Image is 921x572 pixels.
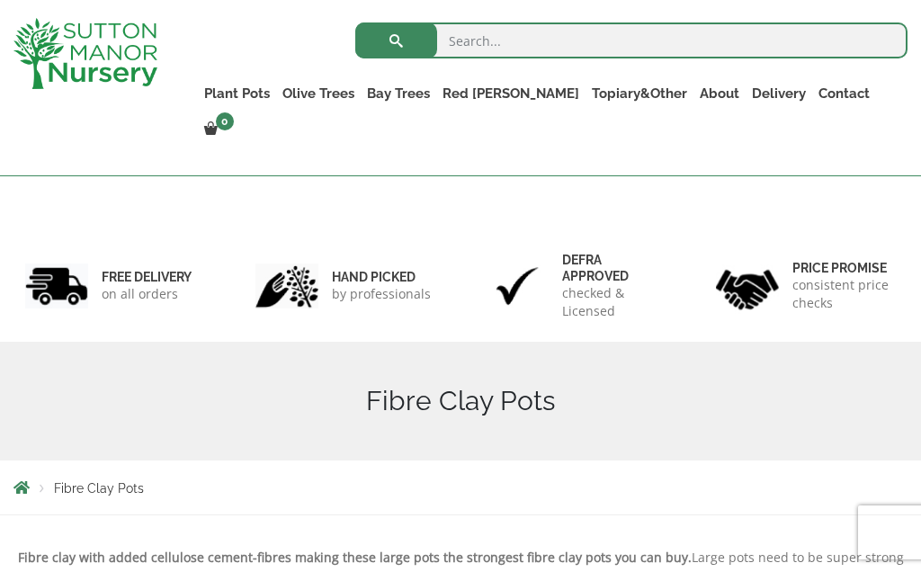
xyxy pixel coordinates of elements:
[25,264,88,309] img: 1.jpg
[562,284,666,320] p: checked & Licensed
[13,385,908,417] h1: Fibre Clay Pots
[198,117,239,142] a: 0
[102,285,192,303] p: on all orders
[332,285,431,303] p: by professionals
[693,81,746,106] a: About
[255,264,318,309] img: 2.jpg
[102,269,192,285] h6: FREE DELIVERY
[812,81,876,106] a: Contact
[586,81,693,106] a: Topiary&Other
[792,260,896,276] h6: Price promise
[746,81,812,106] a: Delivery
[13,480,908,495] nav: Breadcrumbs
[486,264,549,309] img: 3.jpg
[716,258,779,313] img: 4.jpg
[562,252,666,284] h6: Defra approved
[792,276,896,312] p: consistent price checks
[355,22,908,58] input: Search...
[18,549,692,566] strong: Fibre clay with added cellulose cement-fibres making these large pots the strongest fibre clay po...
[332,269,431,285] h6: hand picked
[436,81,586,106] a: Red [PERSON_NAME]
[276,81,361,106] a: Olive Trees
[361,81,436,106] a: Bay Trees
[198,81,276,106] a: Plant Pots
[216,112,234,130] span: 0
[54,481,144,496] span: Fibre Clay Pots
[13,18,157,89] img: logo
